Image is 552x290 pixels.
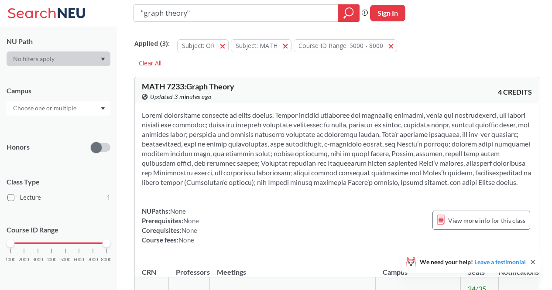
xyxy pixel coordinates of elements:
[134,39,170,48] span: Applied ( 3 ):
[294,39,397,52] button: Course ID Range: 5000 - 8000
[210,259,376,277] th: Meetings
[7,177,110,187] span: Class Type
[177,39,229,52] button: Subject: OR
[7,101,110,116] div: Dropdown arrow
[60,257,71,262] span: 5000
[142,206,199,245] div: NUPaths: Prerequisites: Corequisites: Course fees:
[88,257,98,262] span: 7000
[498,87,532,97] span: 4 CREDITS
[170,207,186,215] span: None
[376,259,461,277] th: Campus
[33,257,43,262] span: 3000
[338,4,360,22] div: magnifying glass
[134,57,166,70] div: Clear All
[46,257,57,262] span: 4000
[7,51,110,66] div: Dropdown arrow
[178,236,194,244] span: None
[101,107,105,110] svg: Dropdown arrow
[420,259,526,265] span: We need your help!
[19,257,29,262] span: 2000
[5,257,16,262] span: 1000
[101,257,112,262] span: 8000
[370,5,405,21] button: Sign In
[343,7,354,19] svg: magnifying glass
[140,6,332,20] input: Class, professor, course number, "phrase"
[183,217,199,225] span: None
[142,82,234,91] span: MATH 7233 : Graph Theory
[142,267,156,277] div: CRN
[298,41,383,50] span: Course ID Range: 5000 - 8000
[236,41,278,50] span: Subject: MATH
[231,39,291,52] button: Subject: MATH
[74,257,84,262] span: 6000
[7,86,110,96] div: Campus
[9,103,82,113] input: Choose one or multiple
[7,142,30,152] p: Honors
[150,92,212,102] span: Updated 3 minutes ago
[182,41,215,50] span: Subject: OR
[7,225,110,235] p: Course ID Range
[101,58,105,61] svg: Dropdown arrow
[448,215,525,226] span: View more info for this class
[169,259,210,277] th: Professors
[182,226,197,234] span: None
[474,258,526,266] a: Leave a testimonial
[107,193,110,202] span: 1
[142,110,532,187] section: Loremi dolorsitame consecte ad elits doeius. Tempor incidid utlaboree dol magnaaliq enimadmi, ven...
[7,192,110,203] label: Lecture
[7,37,110,46] div: NU Path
